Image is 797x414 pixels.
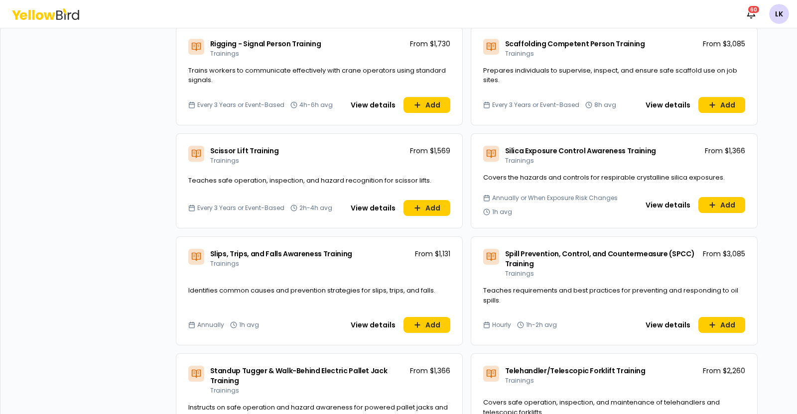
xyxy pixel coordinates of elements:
span: Standup Tugger & Walk-Behind Electric Pallet Jack Training [210,366,388,386]
span: Every 3 Years or Event-Based [197,101,284,109]
span: Covers the hazards and controls for respirable crystalline silica exposures. [483,173,725,182]
span: Trainings [210,156,239,165]
button: 60 [741,4,761,24]
p: From $2,260 [703,366,745,376]
span: 1h avg [492,208,512,216]
span: Trainings [210,386,239,395]
span: Trainings [210,49,239,58]
button: View details [345,317,401,333]
p: From $3,085 [703,249,745,259]
span: Trainings [210,259,239,268]
span: Rigging - Signal Person Training [210,39,321,49]
span: Trainings [505,376,534,385]
button: View details [640,197,696,213]
span: Hourly [492,321,511,329]
button: View details [345,200,401,216]
p: From $1,569 [410,146,450,156]
p: From $1,366 [410,366,450,376]
button: Add [403,97,450,113]
button: Add [698,317,745,333]
span: Trains workers to communicate effectively with crane operators using standard signals. [188,66,446,85]
button: View details [640,317,696,333]
span: 1h avg [239,321,259,329]
span: Teaches requirements and best practices for preventing and responding to oil spills. [483,286,738,305]
span: 2h-4h avg [299,204,332,212]
span: 8h avg [594,101,616,109]
span: Trainings [505,49,534,58]
span: Every 3 Years or Event-Based [492,101,579,109]
span: LK [769,4,789,24]
button: View details [345,97,401,113]
span: Spill Prevention, Control, and Countermeasure (SPCC) Training [505,249,695,269]
span: Silica Exposure Control Awareness Training [505,146,656,156]
button: Add [403,317,450,333]
span: Annually or When Exposure Risk Changes [492,194,618,202]
span: Teaches safe operation, inspection, and hazard recognition for scissor lifts. [188,176,431,185]
span: Trainings [505,156,534,165]
button: Add [403,200,450,216]
p: From $1,131 [415,249,450,259]
span: 4h-6h avg [299,101,333,109]
span: Every 3 Years or Event-Based [197,204,284,212]
button: Add [698,97,745,113]
span: Telehandler/Telescopic Forklift Training [505,366,646,376]
span: Slips, Trips, and Falls Awareness Training [210,249,352,259]
p: From $1,366 [705,146,745,156]
button: View details [640,97,696,113]
span: Prepares individuals to supervise, inspect, and ensure safe scaffold use on job sites. [483,66,737,85]
button: Add [698,197,745,213]
span: Scaffolding Competent Person Training [505,39,645,49]
p: From $3,085 [703,39,745,49]
div: 60 [747,5,760,14]
span: Annually [197,321,224,329]
span: Identifies common causes and prevention strategies for slips, trips, and falls. [188,286,435,295]
span: Scissor Lift Training [210,146,279,156]
span: 1h-2h avg [526,321,557,329]
p: From $1,730 [410,39,450,49]
span: Trainings [505,269,534,278]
